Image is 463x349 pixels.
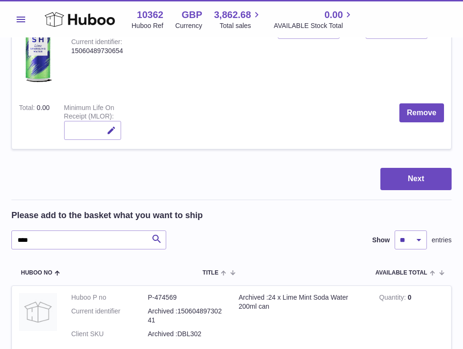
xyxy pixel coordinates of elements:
[372,236,390,245] label: Show
[130,4,271,96] td: 12x Lime Flavoured Sparkling Water 330ml can
[148,307,224,325] dd: Archived :15060489730241
[19,293,57,331] img: Archived :24 x Lime Mint Soda Water 200ml can
[64,104,114,123] label: Minimum Life On Receipt (MLOR)
[148,293,224,302] dd: P-474569
[37,104,49,111] span: 0.00
[219,21,262,30] span: Total sales
[214,9,262,30] a: 3,862.68 Total sales
[324,9,343,21] span: 0.00
[432,236,452,245] span: entries
[181,9,202,21] strong: GBP
[203,270,218,276] span: Title
[71,307,148,325] dt: Current identifier
[148,330,224,339] dd: Archived :DBL302
[19,11,57,87] img: 12x Lime Flavoured Sparkling Water 330ml can
[380,168,452,190] button: Next
[376,270,427,276] span: AVAILABLE Total
[379,294,408,303] strong: Quantity
[175,21,202,30] div: Currency
[71,38,122,48] div: Current identifier
[132,21,163,30] div: Huboo Ref
[399,103,444,123] button: Remove
[11,210,203,221] h2: Please add to the basket what you want to ship
[21,270,52,276] span: Huboo no
[137,9,163,21] strong: 10362
[214,9,251,21] span: 3,862.68
[19,104,37,114] label: Total
[71,46,123,55] div: 15060489730654
[71,330,148,339] dt: Client SKU
[274,21,354,30] span: AVAILABLE Stock Total
[71,293,148,302] dt: Huboo P no
[274,9,354,30] a: 0.00 AVAILABLE Stock Total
